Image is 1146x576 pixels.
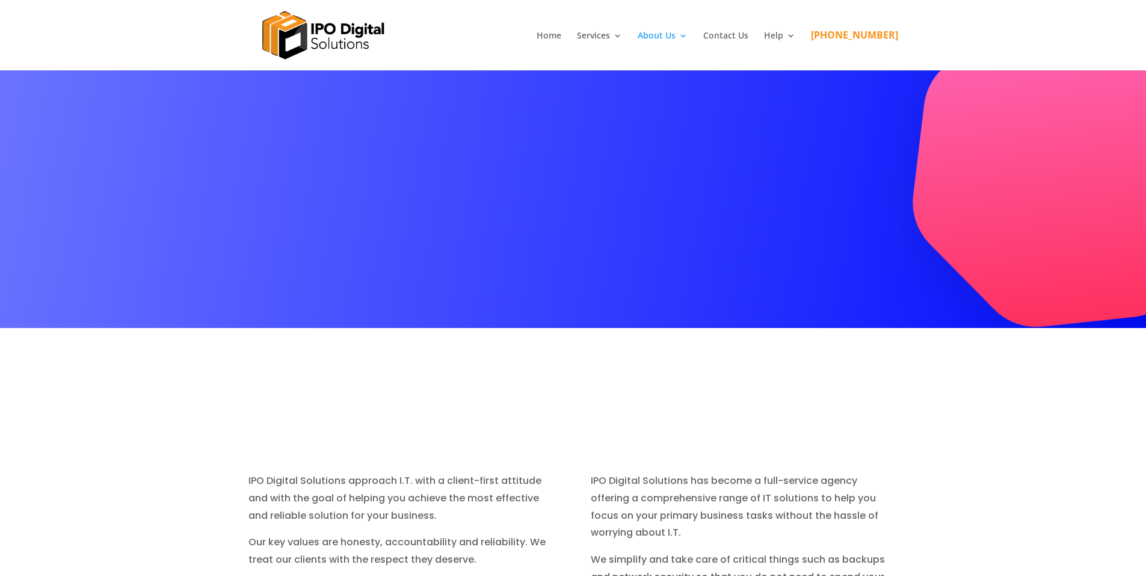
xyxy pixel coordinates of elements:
a: Help [764,31,795,70]
a: Home [537,31,561,70]
p: IPO Digital Solutions has become a full-service agency offering a comprehensive range of IT solut... [591,472,898,551]
a: [PHONE_NUMBER] [811,31,898,70]
a: Contact Us [703,31,748,70]
a: About Us [638,31,688,70]
a: Services [577,31,622,70]
span: Our key values are honesty, accountability and reliability. We treat our clients with the respect... [248,535,546,566]
span: IPO Digital Solutions approach I.T. with a client-first attitude and with the goal of helping you... [248,474,541,522]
